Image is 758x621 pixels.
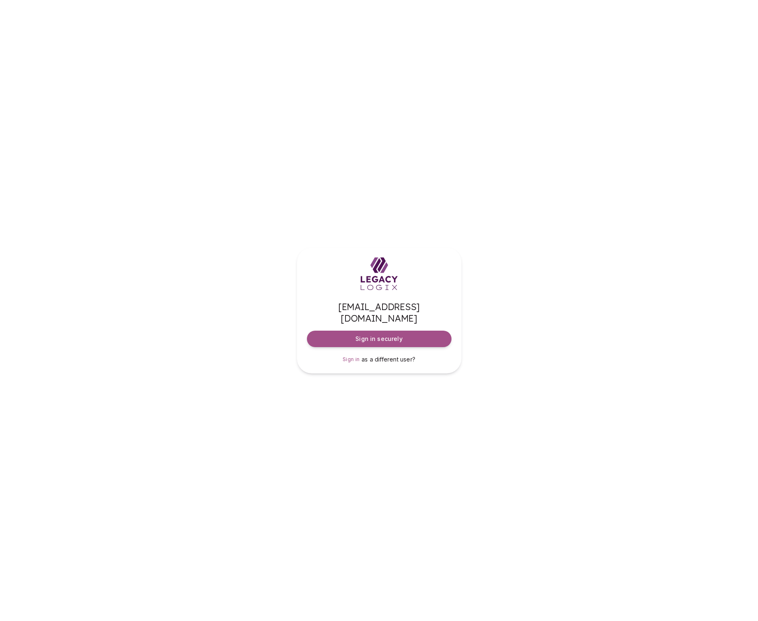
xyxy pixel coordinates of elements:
button: Sign in securely [307,331,452,347]
span: Sign in [343,356,360,362]
span: as a different user? [362,356,415,363]
a: Sign in [343,355,360,364]
span: [EMAIL_ADDRESS][DOMAIN_NAME] [307,301,452,324]
span: Sign in securely [355,335,402,343]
